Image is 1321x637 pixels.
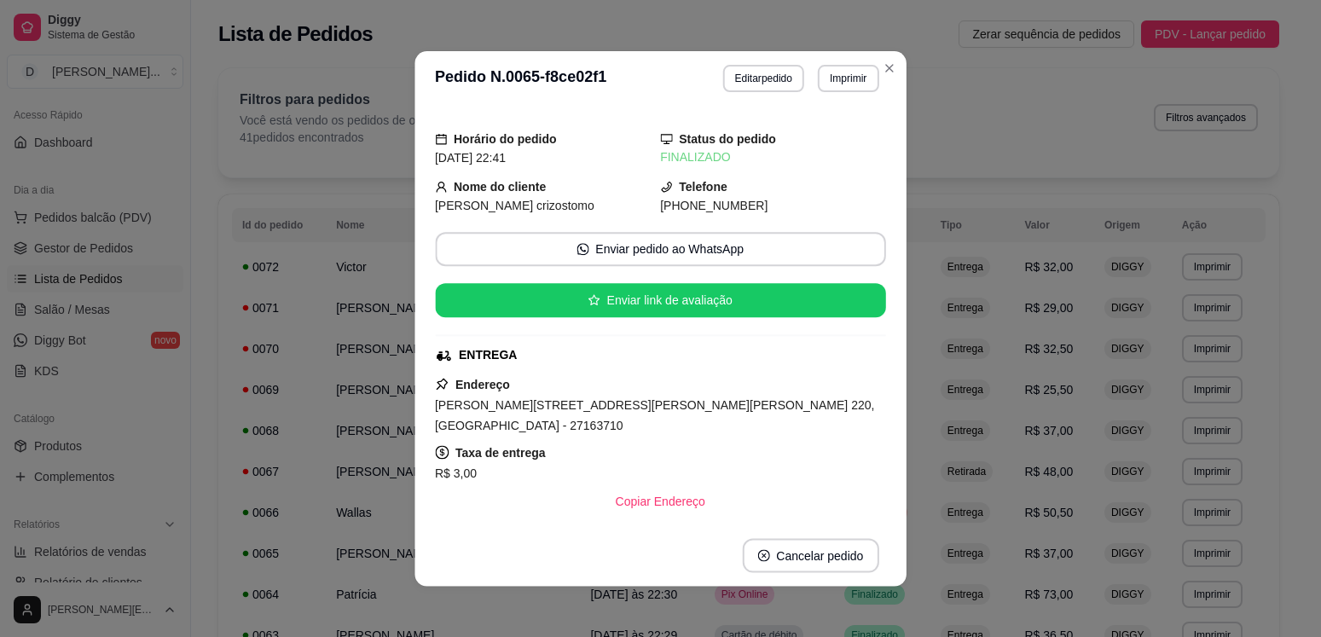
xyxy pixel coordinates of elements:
[723,65,804,92] button: Editarpedido
[818,65,878,92] button: Imprimir
[435,65,606,92] h3: Pedido N. 0065-f8ce02f1
[435,398,874,432] span: [PERSON_NAME][STREET_ADDRESS][PERSON_NAME][PERSON_NAME] 220, [GEOGRAPHIC_DATA] - 27163710
[661,148,886,166] div: FINALIZADO
[661,133,673,145] span: desktop
[876,55,903,82] button: Close
[680,180,728,194] strong: Telefone
[743,538,879,572] button: close-circleCancelar pedido
[435,151,506,165] span: [DATE] 22:41
[435,377,449,391] span: pushpin
[435,181,447,193] span: user
[459,346,518,364] div: ENTREGA
[435,199,594,212] span: [PERSON_NAME] crizostomo
[455,378,510,391] strong: Endereço
[435,445,449,459] span: dollar
[602,484,719,518] button: Copiar Endereço
[435,283,885,317] button: starEnviar link de avaliação
[758,549,770,561] span: close-circle
[454,180,546,194] strong: Nome do cliente
[454,132,557,146] strong: Horário do pedido
[577,243,589,255] span: whats-app
[661,181,673,193] span: phone
[588,294,600,306] span: star
[435,466,477,480] span: R$ 3,00
[435,133,447,145] span: calendar
[435,232,885,266] button: whats-appEnviar pedido ao WhatsApp
[661,199,768,212] span: [PHONE_NUMBER]
[680,132,777,146] strong: Status do pedido
[455,446,546,460] strong: Taxa de entrega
